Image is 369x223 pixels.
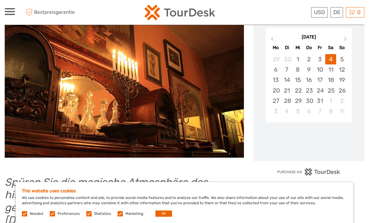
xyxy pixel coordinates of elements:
[292,106,303,116] div: Choose Mittwoch, 5. November 2025
[281,85,292,96] div: Choose Dienstag, 21. Oktober 2025
[303,96,314,106] div: Choose Donnerstag, 30. Oktober 2025
[336,54,347,64] div: Choose Sonntag, 5. Oktober 2025
[125,211,143,216] label: Marketing
[270,106,281,116] div: Choose Montag, 3. November 2025
[314,75,325,85] div: Choose Freitag, 17. Oktober 2025
[314,85,325,96] div: Choose Freitag, 24. Oktober 2025
[292,75,303,85] div: Choose Mittwoch, 15. Oktober 2025
[303,64,314,75] div: Choose Donnerstag, 9. Oktober 2025
[58,211,80,216] label: Preferences
[277,168,341,176] img: PurchaseViaTourDesk.png
[314,64,325,75] div: Choose Freitag, 10. Oktober 2025
[270,54,281,64] div: Choose Montag, 29. September 2025
[303,54,314,64] div: Choose Donnerstag, 2. Oktober 2025
[303,85,314,96] div: Choose Donnerstag, 23. Oktober 2025
[356,9,361,15] span: 0
[292,54,303,64] div: Choose Mittwoch, 1. Oktober 2025
[314,54,325,64] div: Choose Freitag, 3. Oktober 2025
[270,85,281,96] div: Choose Montag, 20. Oktober 2025
[270,43,281,52] div: Mo
[292,96,303,106] div: Choose Mittwoch, 29. Oktober 2025
[24,7,95,18] span: Bestpreisgarantie
[325,85,336,96] div: Choose Samstag, 25. Oktober 2025
[331,7,343,18] div: DE
[303,75,314,85] div: Choose Donnerstag, 16. Oktober 2025
[325,54,336,64] div: Choose Samstag, 4. Oktober 2025
[281,43,292,52] div: Di
[281,64,292,75] div: Choose Dienstag, 7. Oktober 2025
[155,210,172,217] button: OK
[266,36,276,46] button: Previous Month
[270,75,281,85] div: Choose Montag, 13. Oktober 2025
[22,188,347,194] h5: This website uses cookies
[325,75,336,85] div: Choose Samstag, 18. Oktober 2025
[281,54,292,64] div: Choose Dienstag, 30. September 2025
[144,5,215,20] img: 2254-3441b4b5-4e5f-4d00-b396-31f1d84a6ebf_logo_small.png
[281,75,292,85] div: Choose Dienstag, 14. Oktober 2025
[30,211,43,216] label: Needed
[336,75,347,85] div: Choose Sonntag, 19. Oktober 2025
[314,96,325,106] div: Choose Freitag, 31. Oktober 2025
[336,85,347,96] div: Choose Sonntag, 26. Oktober 2025
[281,106,292,116] div: Choose Dienstag, 4. November 2025
[292,64,303,75] div: Choose Mittwoch, 8. Oktober 2025
[72,10,79,17] button: Open LiveChat chat widget
[314,106,325,116] div: Choose Freitag, 7. November 2025
[9,11,71,16] p: We're away right now. Please check back later!
[281,96,292,106] div: Choose Dienstag, 28. Oktober 2025
[270,64,281,75] div: Choose Montag, 6. Oktober 2025
[266,34,352,41] div: [DATE]
[325,43,336,52] div: Sa
[303,43,314,52] div: Do
[292,43,303,52] div: Mi
[292,85,303,96] div: Choose Mittwoch, 22. Oktober 2025
[314,43,325,52] div: Fr
[16,182,353,223] div: We use cookies to personalise content and ads, to provide social media features and to analyse ou...
[336,43,347,52] div: So
[314,9,325,15] span: USD
[307,138,311,142] div: Loading...
[341,36,351,46] button: Next Month
[325,96,336,106] div: Choose Samstag, 1. November 2025
[270,96,281,106] div: Choose Montag, 27. Oktober 2025
[325,106,336,116] div: Choose Samstag, 8. November 2025
[336,96,347,106] div: Choose Sonntag, 2. November 2025
[325,64,336,75] div: Choose Samstag, 11. Oktober 2025
[336,106,347,116] div: Choose Sonntag, 9. November 2025
[268,54,350,116] div: month 2025-10
[336,64,347,75] div: Choose Sonntag, 12. Oktober 2025
[303,106,314,116] div: Choose Donnerstag, 6. November 2025
[94,211,111,216] label: Statistics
